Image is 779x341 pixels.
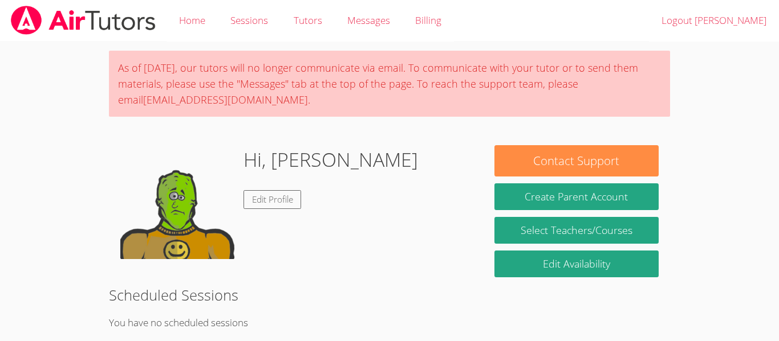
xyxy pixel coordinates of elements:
a: Select Teachers/Courses [494,217,659,244]
h2: Scheduled Sessions [109,284,670,306]
img: airtutors_banner-c4298cdbf04f3fff15de1276eac7730deb9818008684d7c2e4769d2f7ddbe033.png [10,6,157,35]
img: default.png [120,145,234,259]
span: Messages [347,14,390,27]
div: As of [DATE], our tutors will no longer communicate via email. To communicate with your tutor or ... [109,51,670,117]
a: Edit Profile [244,190,302,209]
h1: Hi, [PERSON_NAME] [244,145,418,174]
button: Create Parent Account [494,183,659,210]
button: Contact Support [494,145,659,176]
p: You have no scheduled sessions [109,315,670,331]
a: Edit Availability [494,250,659,277]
